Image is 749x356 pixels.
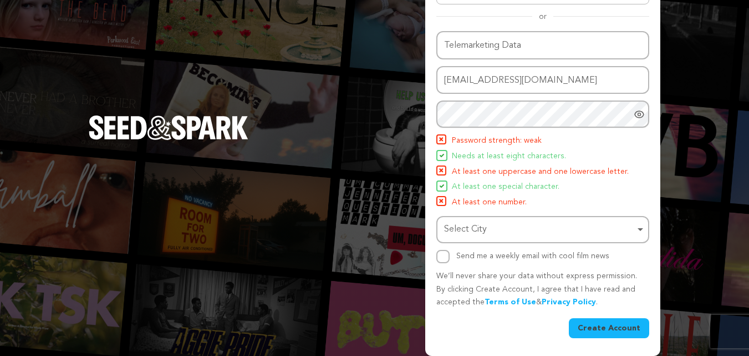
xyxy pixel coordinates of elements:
[440,184,444,188] img: Seed&Spark Icon
[452,196,527,209] span: At least one number.
[532,11,553,22] span: or
[89,116,248,140] img: Seed&Spark Logo
[440,153,444,158] img: Seed&Spark Icon
[452,150,566,163] span: Needs at least eight characters.
[444,222,635,238] div: Select City
[437,197,445,205] img: Seed&Spark Icon
[542,298,596,306] a: Privacy Policy
[436,31,649,59] input: Name
[437,167,445,174] img: Seed&Spark Icon
[452,166,629,179] span: At least one uppercase and one lowercase letter.
[89,116,248,162] a: Seed&Spark Homepage
[452,134,542,148] span: Password strength: weak
[452,180,559,194] span: At least one special character.
[436,66,649,94] input: Email address
[436,270,649,309] p: We’ll never share your data without express permission. By clicking Create Account, I agree that ...
[634,109,645,120] a: Show password as plain text. Warning: this will display your password on the screen.
[569,318,649,338] button: Create Account
[485,298,536,306] a: Terms of Use
[456,252,609,260] label: Send me a weekly email with cool film news
[437,136,445,143] img: Seed&Spark Icon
